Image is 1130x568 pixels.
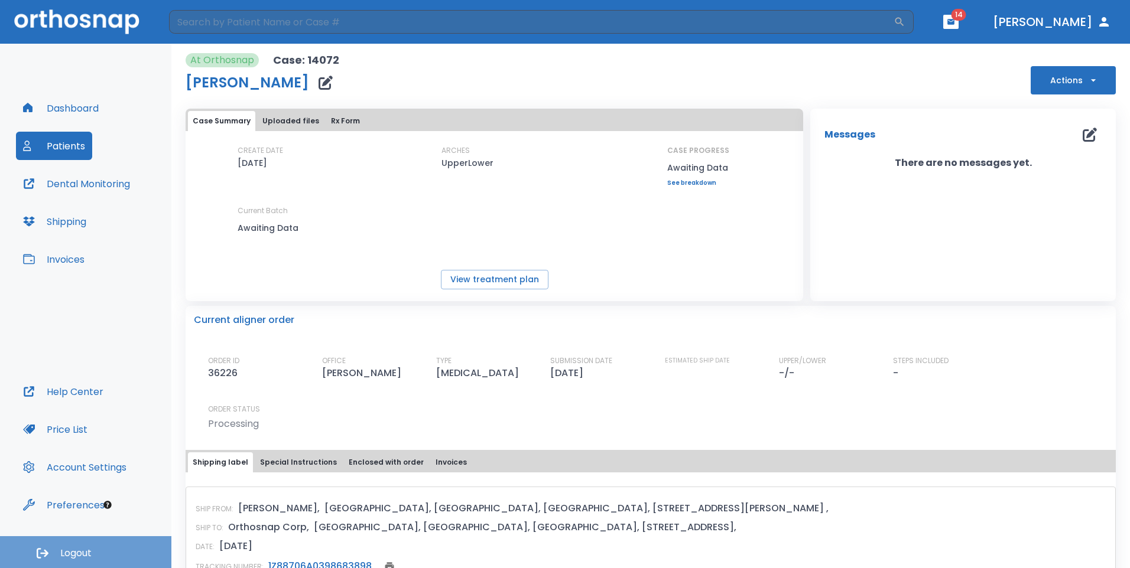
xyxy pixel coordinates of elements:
[219,539,252,553] p: [DATE]
[273,53,339,67] p: Case: 14072
[194,313,294,327] p: Current aligner order
[208,366,242,380] p: 36226
[14,9,139,34] img: Orthosnap
[186,76,309,90] h1: [PERSON_NAME]
[16,132,92,160] button: Patients
[238,205,344,216] p: Current Batch
[314,520,736,534] p: [GEOGRAPHIC_DATA], [GEOGRAPHIC_DATA], [GEOGRAPHIC_DATA], [STREET_ADDRESS],
[208,404,1108,414] p: ORDER STATUS
[16,415,95,443] button: Price List
[16,453,134,481] button: Account Settings
[16,491,112,519] button: Preferences
[441,270,548,289] button: View treatment plan
[322,366,406,380] p: [PERSON_NAME]
[16,377,111,406] button: Help Center
[436,355,452,366] p: TYPE
[893,355,949,366] p: STEPS INCLUDED
[326,111,365,131] button: Rx Form
[344,452,428,472] button: Enclosed with order
[188,452,1113,472] div: tabs
[16,245,92,273] button: Invoices
[196,541,215,552] p: DATE:
[665,355,730,366] p: ESTIMATED SHIP DATE
[238,145,283,156] p: CREATE DATE
[667,161,729,175] p: Awaiting Data
[196,504,233,514] p: SHIP FROM:
[893,366,898,380] p: -
[16,207,93,236] button: Shipping
[60,547,92,560] span: Logout
[779,366,799,380] p: -/-
[169,10,894,34] input: Search by Patient Name or Case #
[324,501,829,515] p: [GEOGRAPHIC_DATA], [GEOGRAPHIC_DATA], [GEOGRAPHIC_DATA], [STREET_ADDRESS][PERSON_NAME] ,
[16,94,106,122] button: Dashboard
[188,452,253,472] button: Shipping label
[16,169,137,198] button: Dental Monitoring
[667,179,729,187] a: See breakdown
[431,452,472,472] button: Invoices
[322,355,346,366] p: OFFICE
[1031,66,1116,94] button: Actions
[196,523,223,533] p: SHIP TO:
[188,111,801,131] div: tabs
[550,366,588,380] p: [DATE]
[208,417,259,431] p: Processing
[441,145,470,156] p: ARCHES
[550,355,612,366] p: SUBMISSION DATE
[988,11,1116,32] button: [PERSON_NAME]
[255,452,342,472] button: Special Instructions
[190,53,254,67] p: At Orthosnap
[667,145,729,156] p: CASE PROGRESS
[208,355,239,366] p: ORDER ID
[824,128,875,142] p: Messages
[779,355,826,366] p: UPPER/LOWER
[952,9,966,21] span: 14
[228,520,309,534] p: Orthosnap Corp,
[238,156,267,170] p: [DATE]
[436,366,524,380] p: [MEDICAL_DATA]
[238,501,320,515] p: [PERSON_NAME],
[441,156,493,170] p: UpperLower
[102,500,113,510] div: Tooltip anchor
[258,111,324,131] button: Uploaded files
[188,111,255,131] button: Case Summary
[238,221,344,235] p: Awaiting Data
[810,156,1116,170] p: There are no messages yet.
